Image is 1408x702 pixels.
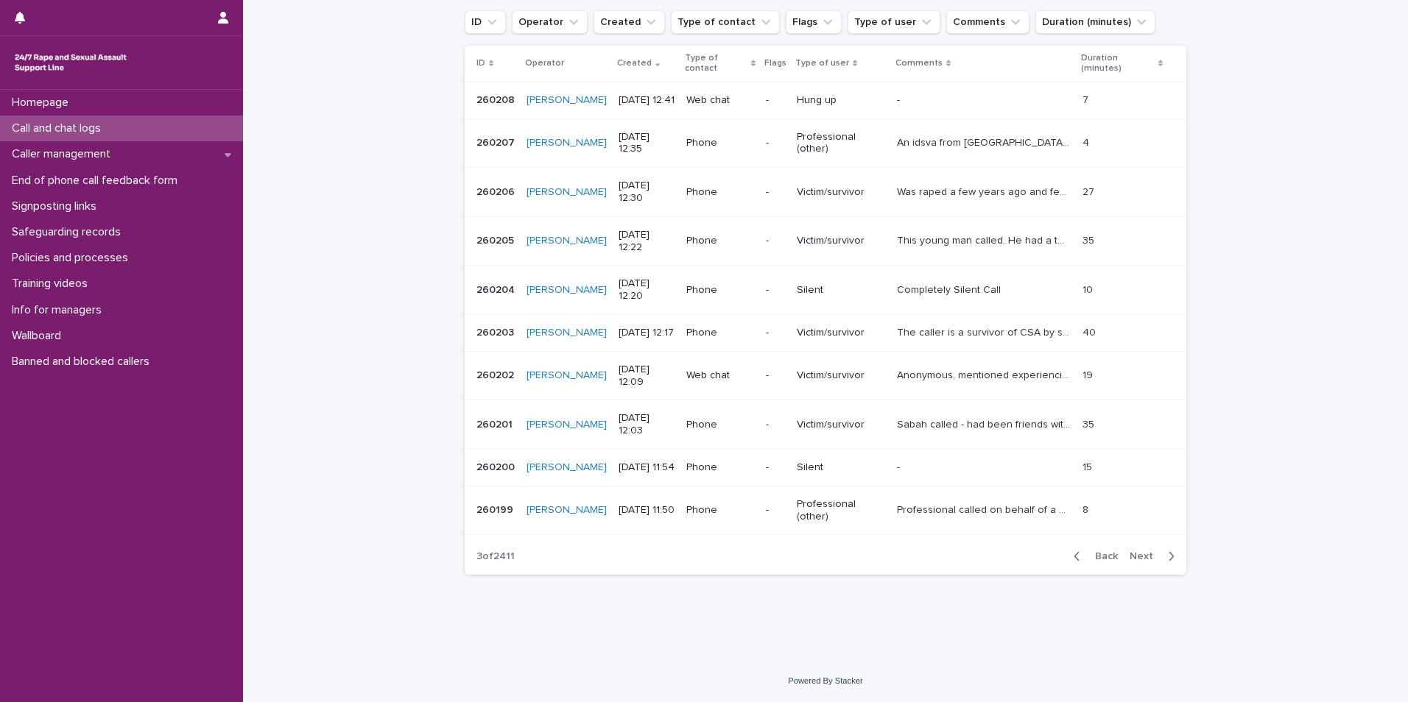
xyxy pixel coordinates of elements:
[465,168,1186,217] tr: 260206260206 [PERSON_NAME] [DATE] 12:30Phone-Victim/survivorWas raped a few years ago and feels g...
[1083,183,1097,199] p: 27
[797,235,885,247] p: Victim/survivor
[527,327,607,339] a: [PERSON_NAME]
[764,55,786,71] p: Flags
[619,131,675,156] p: [DATE] 12:35
[686,419,754,431] p: Phone
[797,186,885,199] p: Victim/survivor
[527,284,607,297] a: [PERSON_NAME]
[897,232,1074,247] p: This young man called. He had a terrible accident this morning in his bed. After being abused in ...
[766,186,785,199] p: -
[685,50,747,77] p: Type of contact
[527,419,607,431] a: [PERSON_NAME]
[465,314,1186,351] tr: 260203260203 [PERSON_NAME] [DATE] 12:17Phone-Victim/survivorThe caller is a survivor of CSA by st...
[897,183,1074,199] p: Was raped a few years ago and feels guilty for being happy. Has got a friend now and never though...
[1083,281,1096,297] p: 10
[527,369,607,382] a: [PERSON_NAME]
[619,412,675,437] p: [DATE] 12:03
[797,327,885,339] p: Victim/survivor
[6,174,189,188] p: End of phone call feedback form
[1083,134,1092,149] p: 4
[766,461,785,474] p: -
[476,458,518,474] p: 260200
[527,235,607,247] a: [PERSON_NAME]
[788,676,862,685] a: Powered By Stacker
[1086,551,1118,561] span: Back
[512,10,588,34] button: Operator
[897,458,903,474] p: -
[897,324,1074,339] p: The caller is a survivor of CSA by stepfather for four years. The degree of violence involved mad...
[476,183,518,199] p: 260206
[1062,550,1124,563] button: Back
[619,277,675,302] p: [DATE] 12:20
[797,461,885,474] p: Silent
[619,461,675,474] p: [DATE] 11:54
[766,94,785,107] p: -
[797,284,885,297] p: Silent
[686,235,754,247] p: Phone
[895,55,943,71] p: Comments
[897,91,903,107] p: -
[897,416,1074,431] p: Sabah called - had been friends with a Prince from Dubai for 18 months online. They met up in Ger...
[465,118,1186,168] tr: 260207260207 [PERSON_NAME] [DATE] 12:35Phone-Professional (other)An idsva from [GEOGRAPHIC_DATA] ...
[786,10,842,34] button: Flags
[848,10,940,34] button: Type of user
[476,416,515,431] p: 260201
[476,281,518,297] p: 260204
[12,48,130,77] img: rhQMoQhaT3yELyF149Cw
[686,284,754,297] p: Phone
[527,186,607,199] a: [PERSON_NAME]
[6,121,113,135] p: Call and chat logs
[465,486,1186,535] tr: 260199260199 [PERSON_NAME] [DATE] 11:50Phone-Professional (other)Professional called on behalf of...
[619,364,675,389] p: [DATE] 12:09
[465,266,1186,315] tr: 260204260204 [PERSON_NAME] [DATE] 12:20Phone-SilentCompletely Silent CallCompletely Silent Call 1010
[619,327,675,339] p: [DATE] 12:17
[797,94,885,107] p: Hung up
[686,461,754,474] p: Phone
[766,235,785,247] p: -
[1083,232,1097,247] p: 35
[1083,324,1099,339] p: 40
[476,366,517,382] p: 260202
[897,134,1074,149] p: An idsva from Cheshire and Merseyside rape crisis wanted to know which rape crisis center would b...
[476,501,516,517] p: 260199
[6,329,73,343] p: Wallboard
[686,369,754,382] p: Web chat
[1083,458,1095,474] p: 15
[476,232,517,247] p: 260205
[465,400,1186,450] tr: 260201260201 [PERSON_NAME] [DATE] 12:03Phone-Victim/survivorSabah called - had been friends with ...
[594,10,665,34] button: Created
[797,369,885,382] p: Victim/survivor
[6,199,108,213] p: Signposting links
[686,504,754,517] p: Phone
[1083,91,1091,107] p: 7
[766,504,785,517] p: -
[686,186,754,199] p: Phone
[897,281,1004,297] p: Completely Silent Call
[476,91,518,107] p: 260208
[619,180,675,205] p: [DATE] 12:30
[1130,551,1162,561] span: Next
[6,251,140,265] p: Policies and processes
[476,55,485,71] p: ID
[686,327,754,339] p: Phone
[6,277,99,291] p: Training videos
[897,501,1074,517] p: Professional called on behalf of a survivor who is currently sectioned under the mental health ac...
[6,303,113,317] p: Info for managers
[686,137,754,149] p: Phone
[465,539,527,575] p: 3 of 2411
[465,10,506,34] button: ID
[1124,550,1186,563] button: Next
[617,55,652,71] p: Created
[1083,501,1091,517] p: 8
[6,225,133,239] p: Safeguarding records
[797,419,885,431] p: Victim/survivor
[525,55,564,71] p: Operator
[6,147,122,161] p: Caller management
[797,498,885,523] p: Professional (other)
[766,284,785,297] p: -
[465,82,1186,118] tr: 260208260208 [PERSON_NAME] [DATE] 12:41Web chat-Hung up-- 77
[1083,416,1097,431] p: 35
[465,351,1186,400] tr: 260202260202 [PERSON_NAME] [DATE] 12:09Web chat-Victim/survivorAnonymous, mentioned experiencing ...
[946,10,1029,34] button: Comments
[527,137,607,149] a: [PERSON_NAME]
